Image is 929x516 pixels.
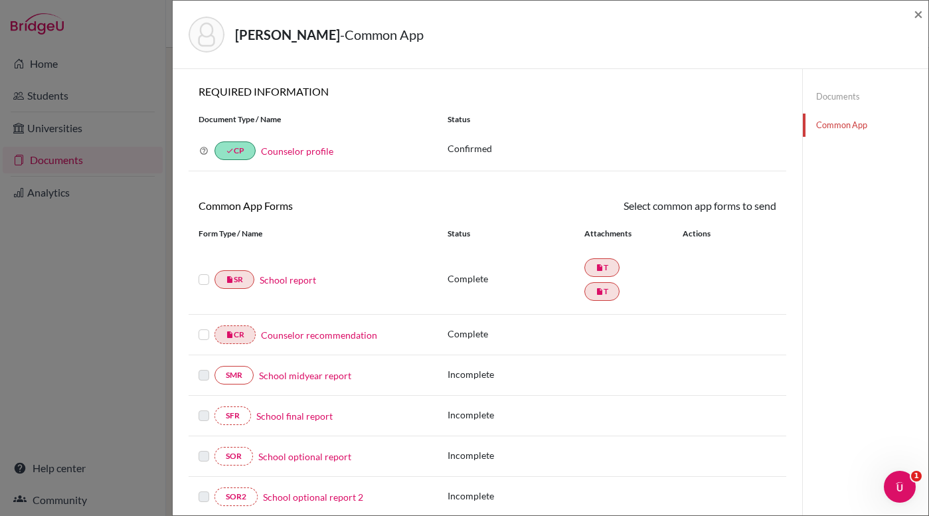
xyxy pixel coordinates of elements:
[448,141,776,155] p: Confirmed
[258,450,351,464] a: School optional report
[256,409,333,423] a: School final report
[448,228,584,240] div: Status
[448,408,584,422] p: Incomplete
[448,272,584,286] p: Complete
[911,471,922,481] span: 1
[448,489,584,503] p: Incomplete
[189,228,438,240] div: Form Type / Name
[260,273,316,287] a: School report
[189,199,487,212] h6: Common App Forms
[214,406,251,425] a: SFR
[214,487,258,506] a: SOR2
[214,141,256,160] a: doneCP
[596,288,604,296] i: insert_drive_file
[189,85,786,98] h6: REQUIRED INFORMATION
[226,331,234,339] i: insert_drive_file
[263,490,363,504] a: School optional report 2
[667,228,749,240] div: Actions
[914,6,923,22] button: Close
[214,270,254,289] a: insert_drive_fileSR
[214,325,256,344] a: insert_drive_fileCR
[803,114,928,137] a: Common App
[584,258,620,277] a: insert_drive_fileT
[596,264,604,272] i: insert_drive_file
[438,114,786,126] div: Status
[448,367,584,381] p: Incomplete
[884,471,916,503] iframe: Intercom live chat
[448,327,584,341] p: Complete
[214,447,253,466] a: SOR
[584,228,667,240] div: Attachments
[226,276,234,284] i: insert_drive_file
[914,4,923,23] span: ×
[261,328,377,342] a: Counselor recommendation
[261,145,333,157] a: Counselor profile
[214,366,254,385] a: SMR
[803,85,928,108] a: Documents
[448,448,584,462] p: Incomplete
[340,27,424,43] span: - Common App
[235,27,340,43] strong: [PERSON_NAME]
[189,114,438,126] div: Document Type / Name
[259,369,351,383] a: School midyear report
[226,147,234,155] i: done
[487,198,786,214] div: Select common app forms to send
[584,282,620,301] a: insert_drive_fileT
